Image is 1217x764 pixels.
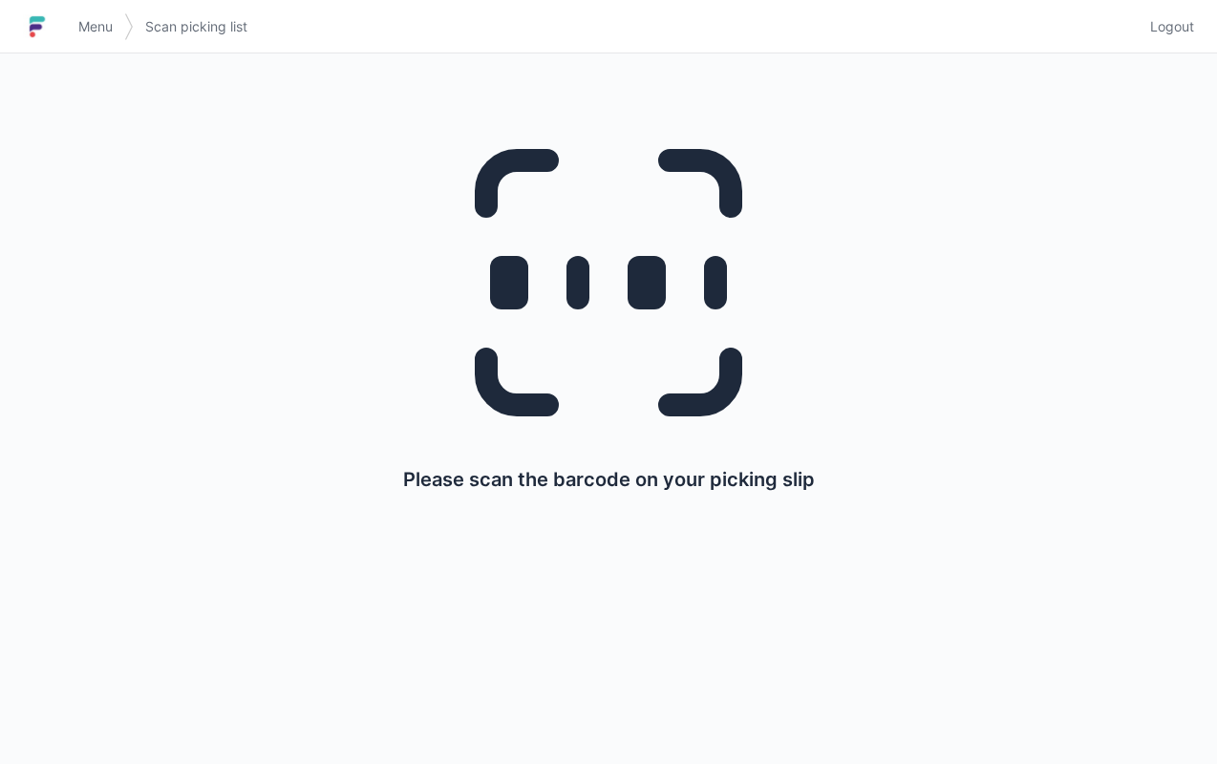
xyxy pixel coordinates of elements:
img: svg> [124,4,134,50]
span: Logout [1150,17,1194,36]
span: Scan picking list [145,17,247,36]
span: Menu [78,17,113,36]
p: Please scan the barcode on your picking slip [403,466,815,493]
a: Logout [1139,10,1194,44]
a: Scan picking list [134,10,259,44]
a: Menu [67,10,124,44]
img: logo-small.jpg [23,11,52,42]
